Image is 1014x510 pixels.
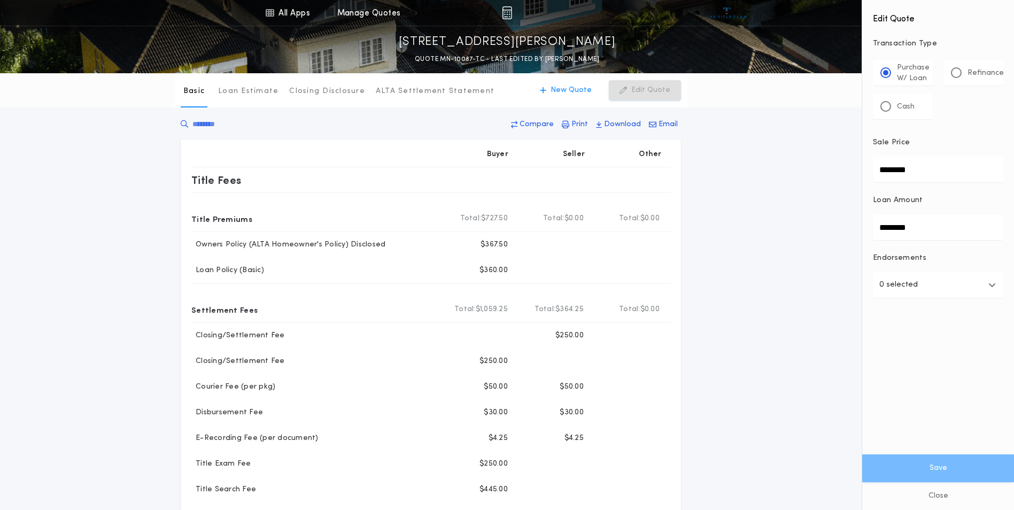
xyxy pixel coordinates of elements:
p: Sale Price [873,137,910,148]
p: Other [639,149,662,160]
p: $50.00 [484,382,508,392]
b: Total: [454,304,476,315]
p: Loan Policy (Basic) [191,265,264,276]
p: [STREET_ADDRESS][PERSON_NAME] [399,34,616,51]
p: Endorsements [873,253,1003,264]
span: $0.00 [640,213,660,224]
b: Total: [619,304,640,315]
p: $367.50 [481,239,508,250]
p: Owners Policy (ALTA Homeowner's Policy) Disclosed [191,239,385,250]
p: Compare [520,119,554,130]
p: $250.00 [479,356,508,367]
p: Title Exam Fee [191,459,251,469]
p: $250.00 [479,459,508,469]
p: Loan Amount [873,195,923,206]
p: $360.00 [479,265,508,276]
button: Email [646,115,681,134]
p: Transaction Type [873,38,1003,49]
button: Edit Quote [609,80,681,101]
button: 0 selected [873,272,1003,298]
b: Total: [535,304,556,315]
span: $364.25 [555,304,584,315]
p: New Quote [551,85,592,96]
p: Title Premiums [191,210,252,227]
button: Save [862,454,1014,482]
p: Refinance [967,68,1004,79]
h4: Edit Quote [873,6,1003,26]
p: $30.00 [560,407,584,418]
p: Loan Estimate [218,86,278,97]
p: Seller [563,149,585,160]
span: $727.50 [481,213,508,224]
p: Closing/Settlement Fee [191,356,285,367]
p: Edit Quote [631,85,670,96]
p: $445.00 [479,484,508,495]
p: Purchase W/ Loan [897,63,930,84]
p: ALTA Settlement Statement [376,86,494,97]
p: $250.00 [555,330,584,341]
p: 0 selected [879,279,918,291]
p: Buyer [487,149,508,160]
p: Settlement Fees [191,301,258,318]
p: $4.25 [564,433,584,444]
input: Loan Amount [873,214,1003,240]
p: Disbursement Fee [191,407,263,418]
p: Print [571,119,588,130]
button: Compare [508,115,557,134]
p: Title Search Fee [191,484,256,495]
p: Email [659,119,678,130]
p: E-Recording Fee (per document) [191,433,319,444]
span: $0.00 [564,213,584,224]
span: $0.00 [640,304,660,315]
p: Title Fees [191,172,242,189]
p: Basic [183,86,205,97]
p: Closing Disclosure [289,86,365,97]
p: Closing/Settlement Fee [191,330,285,341]
input: Sale Price [873,157,1003,182]
button: New Quote [529,80,602,101]
p: $50.00 [560,382,584,392]
button: Download [593,115,644,134]
b: Total: [460,213,482,224]
p: Download [604,119,641,130]
span: $1,059.25 [476,304,508,315]
p: $4.25 [489,433,508,444]
p: Courier Fee (per pkg) [191,382,275,392]
p: Cash [897,102,915,112]
p: $30.00 [484,407,508,418]
b: Total: [543,213,564,224]
img: img [502,6,512,19]
p: QUOTE MN-10087-TC - LAST EDITED BY [PERSON_NAME] [415,54,599,65]
button: Print [559,115,591,134]
b: Total: [619,213,640,224]
img: vs-icon [707,7,747,18]
button: Close [862,482,1014,510]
